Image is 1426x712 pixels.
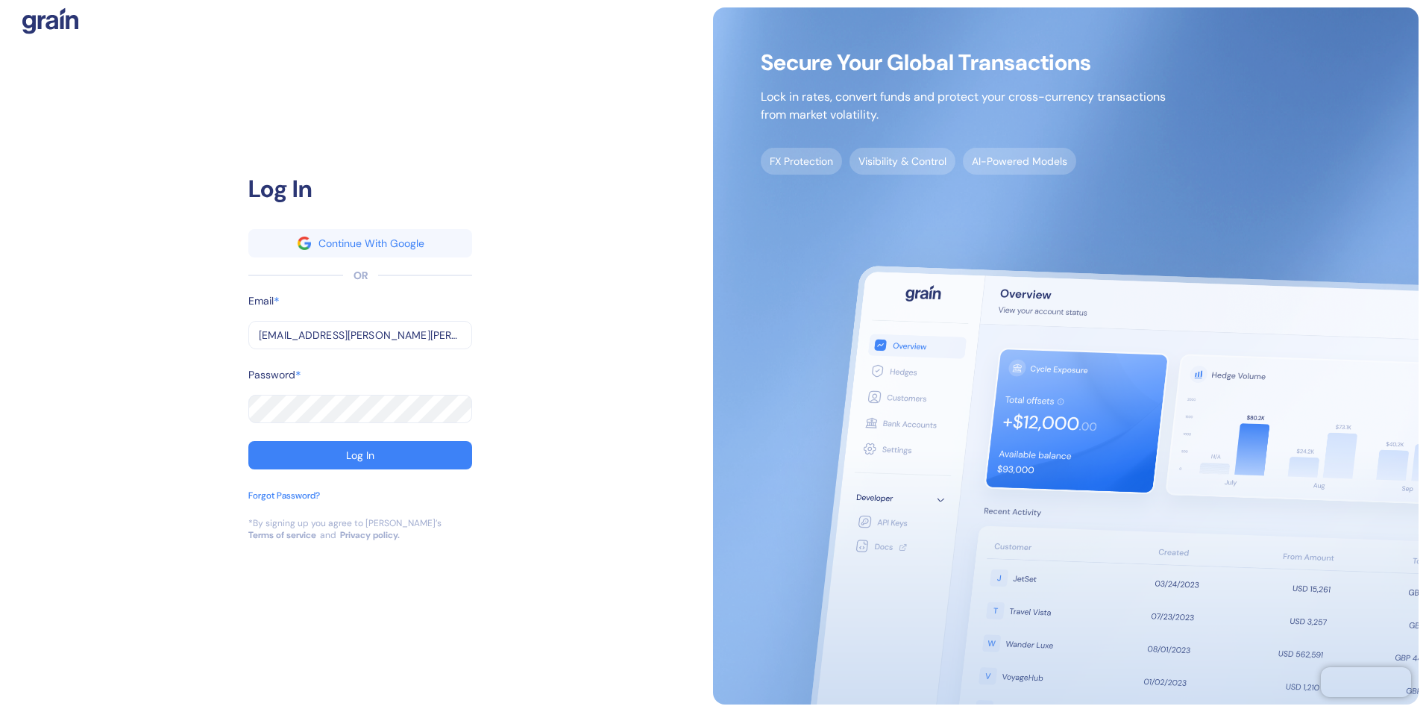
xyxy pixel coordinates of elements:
[22,7,78,34] img: logo
[849,148,955,175] span: Visibility & Control
[1321,667,1411,697] iframe: Chatra live chat
[963,148,1076,175] span: AI-Powered Models
[713,7,1419,705] img: signup-main-image
[318,238,424,249] div: Continue With Google
[340,529,400,541] a: Privacy policy.
[248,489,320,517] button: Forgot Password?
[248,529,316,541] a: Terms of service
[298,237,311,250] img: google
[248,171,472,207] div: Log In
[346,450,374,460] div: Log In
[354,268,368,284] div: OR
[320,529,336,541] div: and
[248,517,442,529] div: *By signing up you agree to [PERSON_NAME]’s
[248,229,472,257] button: googleContinue With Google
[248,489,320,502] div: Forgot Password?
[248,367,295,383] label: Password
[248,441,472,469] button: Log In
[761,55,1166,70] span: Secure Your Global Transactions
[761,88,1166,124] p: Lock in rates, convert funds and protect your cross-currency transactions from market volatility.
[248,293,274,309] label: Email
[761,148,842,175] span: FX Protection
[248,321,472,349] input: example@email.com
